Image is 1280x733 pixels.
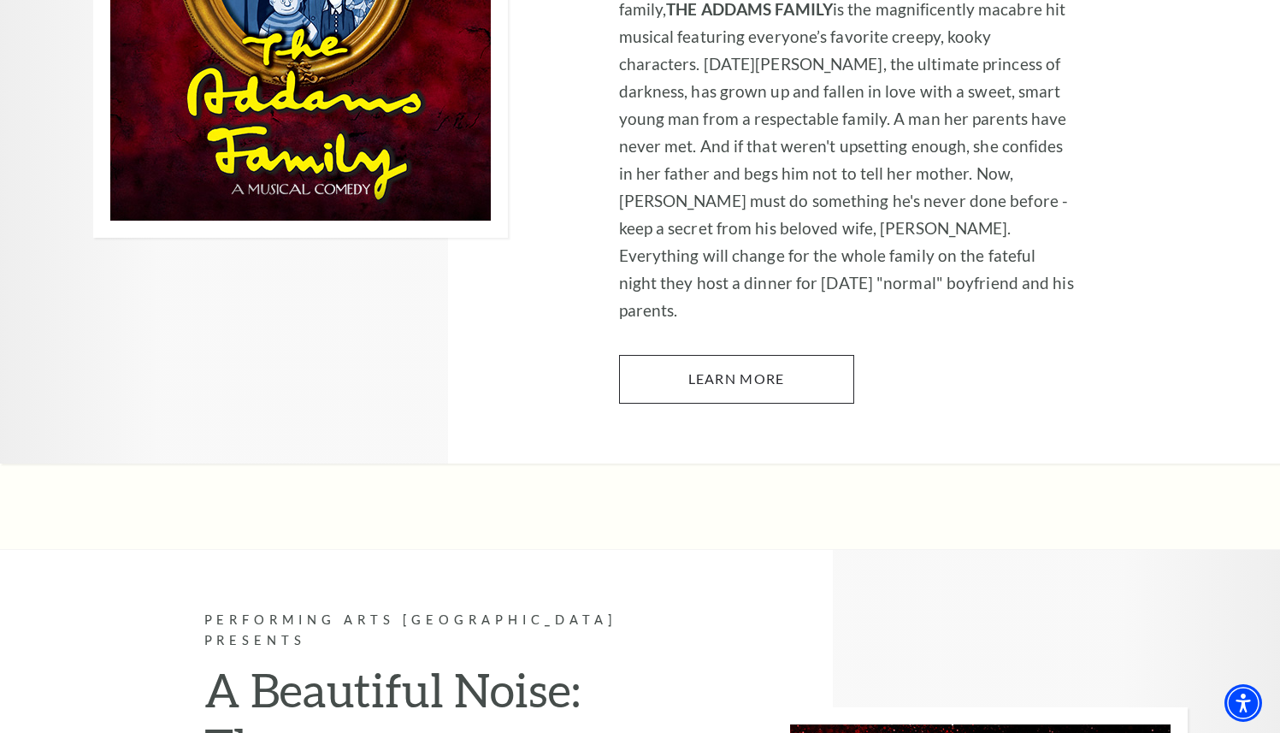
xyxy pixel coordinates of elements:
div: Accessibility Menu [1224,684,1262,722]
p: Performing Arts [GEOGRAPHIC_DATA] Presents [204,610,662,653]
a: Learn More The Addams Family, The Musical [619,355,854,403]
